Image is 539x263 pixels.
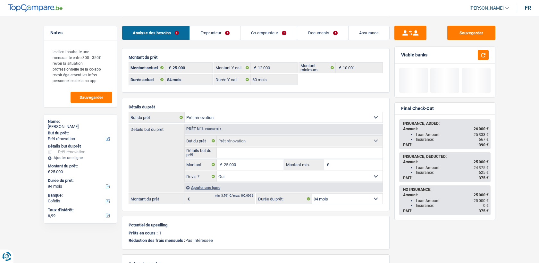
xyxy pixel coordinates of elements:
[416,137,489,142] div: Insurance:
[349,26,389,40] a: Assurance
[525,5,531,11] div: fr
[474,199,489,203] span: 25 000 €
[48,164,112,169] label: Montant du prêt:
[185,136,217,146] label: But du prêt
[474,193,489,197] span: 25 000 €
[129,238,185,243] span: Réduction des frais mensuels :
[129,55,383,60] p: Montant du prêt
[479,137,489,142] span: 667 €
[403,176,489,180] div: PMT:
[479,209,489,213] span: 375 €
[401,52,427,58] div: Viable banks
[48,193,112,198] label: Banque:
[129,105,383,109] p: Détails du prêt
[159,231,161,235] p: 1
[416,170,489,175] div: Insurance:
[48,178,112,183] label: Durée du prêt:
[257,194,312,204] label: Durée du prêt:
[324,159,331,170] span: €
[129,194,184,204] label: Montant du prêt
[48,156,113,160] div: Ajouter une ligne
[48,119,113,124] div: Name:
[129,238,383,243] p: Pas Intéressée
[215,194,253,197] div: min: 3.701 € / max: 100.000 €
[48,144,113,149] div: Détails but du prêt
[474,127,489,131] span: 26 000 €
[184,183,383,192] div: Ajouter une ligne
[217,159,224,170] span: €
[416,165,489,170] div: Loan Amount:
[129,63,166,73] label: Montant actuel
[80,95,103,99] span: Sauvegarder
[214,74,251,85] label: Durée Y call
[190,26,240,40] a: Emprunteur
[185,159,217,170] label: Montant
[403,127,489,131] div: Amount:
[129,223,383,227] p: Potentiel de upselling
[403,160,489,164] div: Amount:
[284,159,324,170] label: Montant min.
[403,187,489,192] div: NO INSURANCE:
[403,193,489,197] div: Amount:
[122,26,189,40] a: Analyse des besoins
[48,124,113,129] div: [PERSON_NAME]
[474,132,489,137] span: 25 333 €
[469,5,504,11] span: [PERSON_NAME]
[416,132,489,137] div: Loan Amount:
[416,203,489,208] div: Insurance:
[129,231,158,235] p: Prêts en cours :
[185,127,223,131] div: Prêt n°1
[479,143,489,147] span: 390 €
[403,121,489,126] div: INSURANCE, ADDED:
[214,63,251,73] label: Montant Y call
[401,106,434,111] div: Final Check-Out
[403,143,489,147] div: PMT:
[71,92,112,103] button: Sauvegarder
[184,194,191,204] span: €
[8,4,63,12] img: TopCompare Logo
[299,63,336,73] label: Montant minimum
[240,26,297,40] a: Co-emprunteur
[129,112,185,123] label: But du prêt
[48,208,112,213] label: Taux d'intérêt:
[403,154,489,159] div: INSURANCE, DEDUCTED:
[474,160,489,164] span: 25 000 €
[483,203,489,208] span: 0 €
[251,63,258,73] span: €
[203,127,222,131] span: - Priorité 1
[48,169,50,174] span: €
[297,26,348,40] a: Documents
[129,124,184,131] label: Détails but du prêt
[336,63,343,73] span: €
[50,30,110,36] h5: Notes
[129,74,166,85] label: Durée actuel
[479,170,489,175] span: 625 €
[403,209,489,213] div: PMT:
[416,199,489,203] div: Loan Amount:
[447,26,495,40] button: Sauvegarder
[479,176,489,180] span: 375 €
[464,3,509,13] a: [PERSON_NAME]
[185,148,217,158] label: Détails but du prêt
[474,165,489,170] span: 24 375 €
[48,131,112,136] label: But du prêt:
[165,63,173,73] span: €
[185,171,217,182] label: Devis ?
